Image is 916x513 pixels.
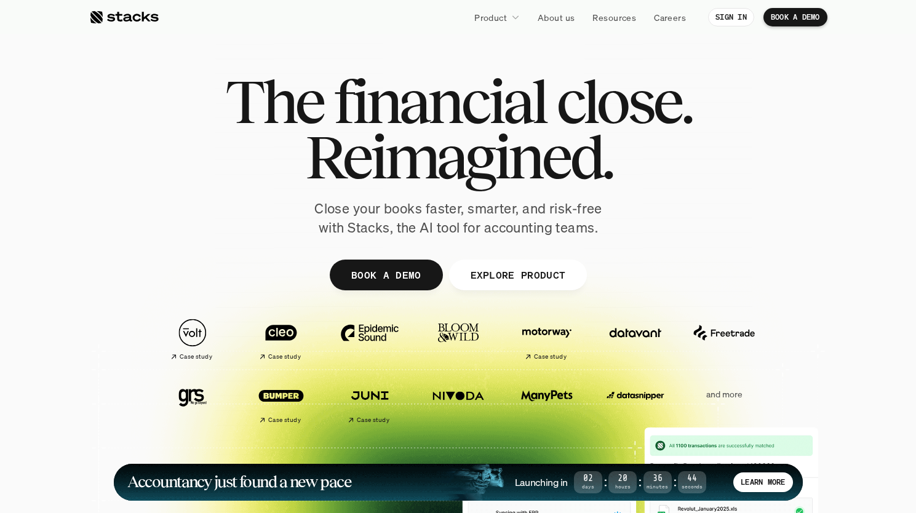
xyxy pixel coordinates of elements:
[332,375,408,429] a: Case study
[686,389,762,400] p: and more
[329,260,442,290] a: BOOK A DEMO
[243,375,319,429] a: Case study
[509,312,585,366] a: Case study
[715,13,747,22] p: SIGN IN
[305,199,612,237] p: Close your books faster, smarter, and risk-free with Stacks, the AI tool for accounting teams.
[351,266,421,284] p: BOOK A DEMO
[225,74,323,129] span: The
[357,416,389,424] h2: Case study
[534,353,567,360] h2: Case study
[592,11,636,24] p: Resources
[763,8,827,26] a: BOOK A DEMO
[771,13,820,22] p: BOOK A DEMO
[243,312,319,366] a: Case study
[180,353,212,360] h2: Case study
[602,475,608,489] strong: :
[333,74,546,129] span: financial
[608,475,637,482] span: 20
[530,6,582,28] a: About us
[654,11,686,24] p: Careers
[515,475,568,489] h4: Launching in
[585,6,643,28] a: Resources
[448,260,587,290] a: EXPLORE PRODUCT
[127,475,352,489] h1: Accountancy just found a new pace
[637,475,643,489] strong: :
[678,475,706,482] span: 44
[114,464,803,501] a: Accountancy just found a new paceLaunching in02Days:20Hours:36Minutes:44SecondsLEARN MORE
[154,312,231,366] a: Case study
[678,485,706,489] span: Seconds
[643,485,672,489] span: Minutes
[643,475,672,482] span: 36
[474,11,507,24] p: Product
[647,6,693,28] a: Careers
[538,11,575,24] p: About us
[672,475,678,489] strong: :
[708,8,754,26] a: SIGN IN
[608,485,637,489] span: Hours
[574,485,602,489] span: Days
[574,475,602,482] span: 02
[268,416,301,424] h2: Case study
[556,74,691,129] span: close.
[305,129,611,185] span: Reimagined.
[470,266,565,284] p: EXPLORE PRODUCT
[268,353,301,360] h2: Case study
